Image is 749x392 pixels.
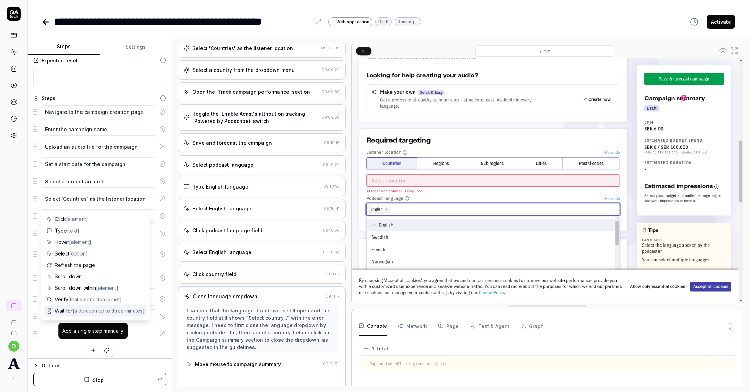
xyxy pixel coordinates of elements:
div: Toggle the 'Enable Acast's attribution tracking (Powered by Podscribe)' switch [192,110,319,125]
div: Suggestions [33,209,166,223]
button: Remove step [156,209,169,223]
div: Type English language [192,183,248,190]
button: Console [359,316,387,336]
div: Suggestions [33,267,166,289]
div: Steps [42,94,55,102]
span: Scroll down within [55,284,118,292]
time: 09:10:41 [324,206,340,211]
div: Click country field [192,270,236,278]
button: Network [398,316,427,336]
button: Acast Logo [3,352,25,371]
time: 09:09:24 [321,67,340,72]
div: Running… [395,17,421,26]
a: Documentation [3,325,25,336]
button: Settings [100,39,172,55]
span: Refresh the page [55,261,95,269]
button: Remove step [156,105,169,119]
button: Open in full screen [729,45,740,56]
button: Remove step [156,140,169,153]
div: Draft [375,17,392,26]
span: Hover [55,239,91,246]
time: 09:10:16 [324,140,340,145]
span: [option] [69,251,88,257]
button: Page [438,316,459,336]
button: Remove step [156,192,169,206]
div: Suggestions [33,174,166,189]
div: Suggestions [33,191,166,206]
img: Screenshot [352,58,743,303]
div: Suggestions [33,139,166,154]
div: Suggestions [44,214,147,318]
div: Open the 'Track campaign performance' section [192,88,310,95]
button: o [8,341,19,352]
div: Move mouse to campaign summary [195,360,281,368]
time: 09:10:58 [323,250,340,255]
span: Type [55,227,79,234]
span: [element] [66,216,88,222]
a: New conversation [6,300,22,311]
div: Suggestions [33,122,166,136]
span: Wait for [55,307,145,315]
button: Remove step [156,292,169,306]
button: Steps [28,39,100,55]
div: Save and forecast the campaign [192,139,272,147]
button: Remove step [156,327,169,341]
time: 09:09:58 [321,115,340,120]
span: Scroll down [55,273,82,280]
time: 09:09:50 [321,89,340,94]
button: Remove step [156,247,169,261]
div: Select English language [192,205,251,212]
img: Acast Logo [8,357,20,370]
button: Remove step [156,226,169,240]
div: Options [42,361,166,370]
time: 09:10:50 [323,228,340,233]
span: Select [55,250,88,257]
time: 09:10:32 [323,184,340,189]
span: Click [55,216,88,223]
button: Remove step [156,174,169,188]
div: Suggestions [33,226,166,241]
button: Graph [520,316,544,336]
button: Options [33,361,166,370]
span: Verify [55,296,122,303]
pre: Deprecated API for given entry type. [370,361,733,367]
a: Web application [328,17,372,26]
button: Remove step [156,122,169,136]
button: Test & Agent [470,316,509,336]
button: View version history [686,15,703,29]
time: 09:11:07 [325,272,340,276]
a: Book a call with us [3,314,25,325]
div: Select a country from the dropdown menu [192,66,295,74]
button: Remove step [156,271,169,285]
div: I can see that the language dropdown is still open and the country field still shows "Select coun... [187,307,337,351]
div: Suggestions [33,105,166,119]
div: Close language dropdown [193,293,257,300]
button: Move mouse to campaign summary09:11:17 [184,358,339,370]
time: 09:11:17 [323,361,337,366]
button: Show all interative elements [717,45,729,56]
button: Activate [707,15,735,29]
span: Web application [336,19,369,25]
time: 09:11:17 [326,294,339,299]
button: Stop [33,373,154,386]
time: 09:10:24 [323,162,340,167]
div: Suggestions [33,243,166,265]
div: Select English language [192,249,251,256]
time: 09:09:09 [321,45,340,50]
div: Click podcast language field [192,227,262,234]
div: Suggestions [33,292,166,306]
button: Remove step [156,157,169,171]
div: Select podcast language [192,161,253,168]
div: Suggestions [33,157,166,171]
span: [text] [67,228,79,234]
div: Expected result [42,57,79,64]
div: Select 'Countries' as the listener location [192,44,293,52]
button: Remove step [156,309,169,323]
span: [element] [69,239,91,245]
span: [a duration up to three minutes] [72,308,145,314]
div: Suggestions [33,309,166,324]
span: [element] [96,285,118,291]
span: [that a condition is met] [68,297,122,302]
